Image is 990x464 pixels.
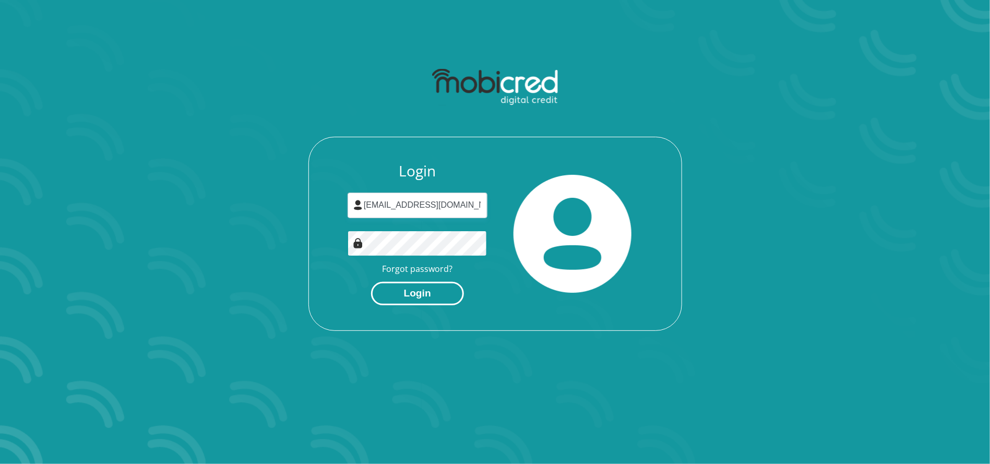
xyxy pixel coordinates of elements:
[353,200,363,210] img: user-icon image
[382,263,452,275] a: Forgot password?
[353,238,363,248] img: Image
[432,69,558,105] img: mobicred logo
[348,193,487,218] input: Username
[371,282,464,305] button: Login
[348,162,487,180] h3: Login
